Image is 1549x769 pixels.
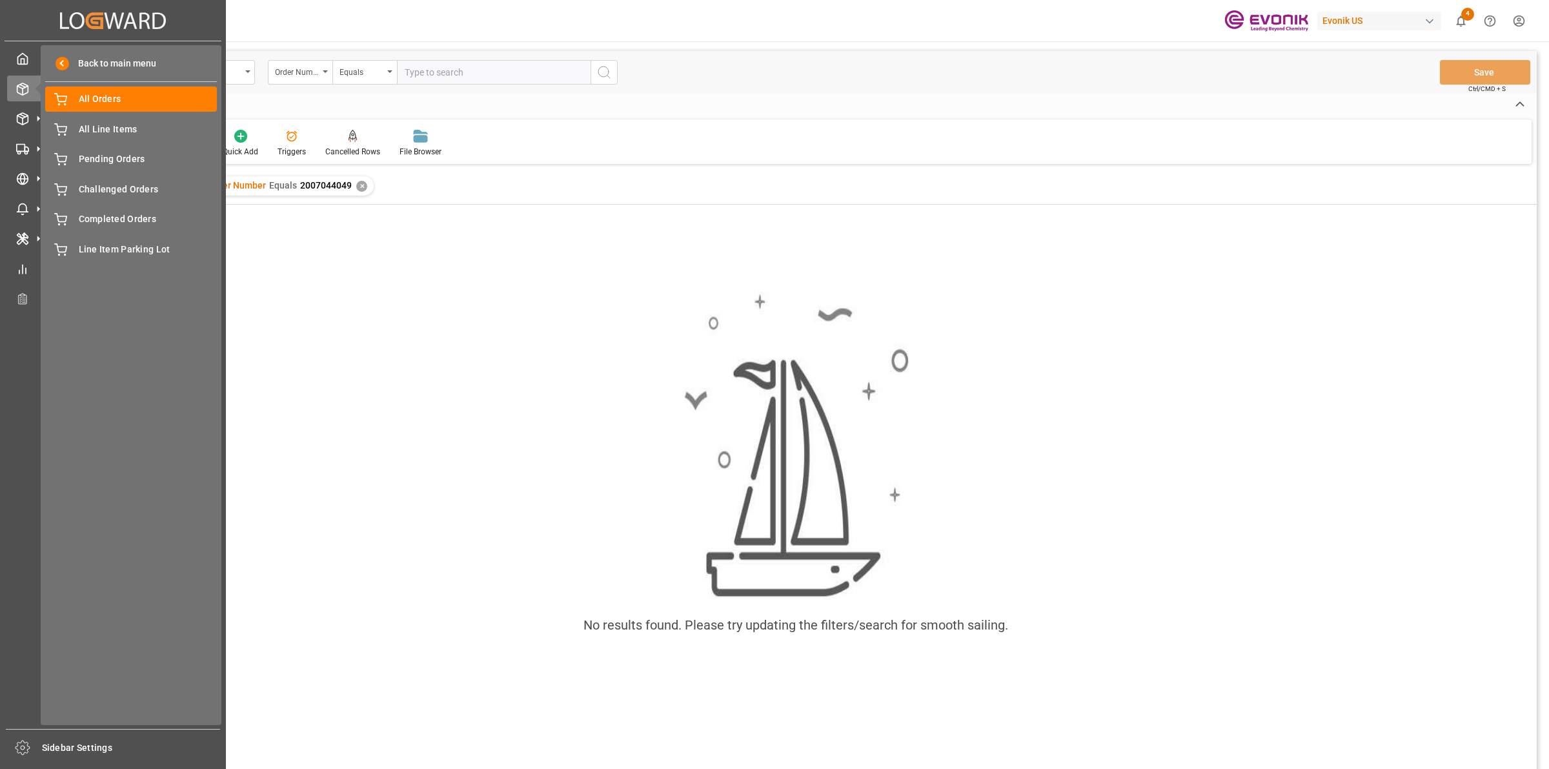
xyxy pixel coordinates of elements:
span: Sidebar Settings [42,741,221,755]
button: search button [591,60,618,85]
div: Equals [339,63,383,78]
div: Order Number [275,63,319,78]
div: No results found. Please try updating the filters/search for smooth sailing. [583,615,1008,635]
button: show 4 new notifications [1446,6,1475,36]
button: open menu [268,60,332,85]
a: All Orders [45,87,217,112]
span: Pending Orders [79,152,218,166]
a: Transport Planner [7,286,219,311]
div: Evonik US [1317,12,1441,30]
span: All Line Items [79,123,218,136]
button: Help Center [1475,6,1504,36]
a: All Line Items [45,116,217,141]
img: Evonik-brand-mark-Deep-Purple-RGB.jpeg_1700498283.jpeg [1224,10,1308,32]
button: open menu [332,60,397,85]
div: ✕ [356,181,367,192]
a: Line Item Parking Lot [45,236,217,261]
div: Triggers [278,146,306,158]
span: All Orders [79,92,218,106]
a: Challenged Orders [45,176,217,201]
span: Line Item Parking Lot [79,243,218,256]
div: Cancelled Rows [325,146,380,158]
span: Equals [269,180,297,190]
button: Save [1440,60,1530,85]
a: My Reports [7,256,219,281]
a: My Cockpit [7,46,219,71]
span: Completed Orders [79,212,218,226]
a: Pending Orders [45,147,217,172]
a: Completed Orders [45,207,217,232]
span: Ctrl/CMD + S [1468,84,1506,94]
span: 2007044049 [300,180,352,190]
div: Quick Add [223,146,258,158]
span: Order Number [208,180,266,190]
span: 4 [1461,8,1474,21]
div: File Browser [400,146,441,158]
button: Evonik US [1317,8,1446,33]
input: Type to search [397,60,591,85]
span: Challenged Orders [79,183,218,196]
img: smooth_sailing.jpeg [683,292,909,599]
span: Back to main menu [69,57,156,70]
